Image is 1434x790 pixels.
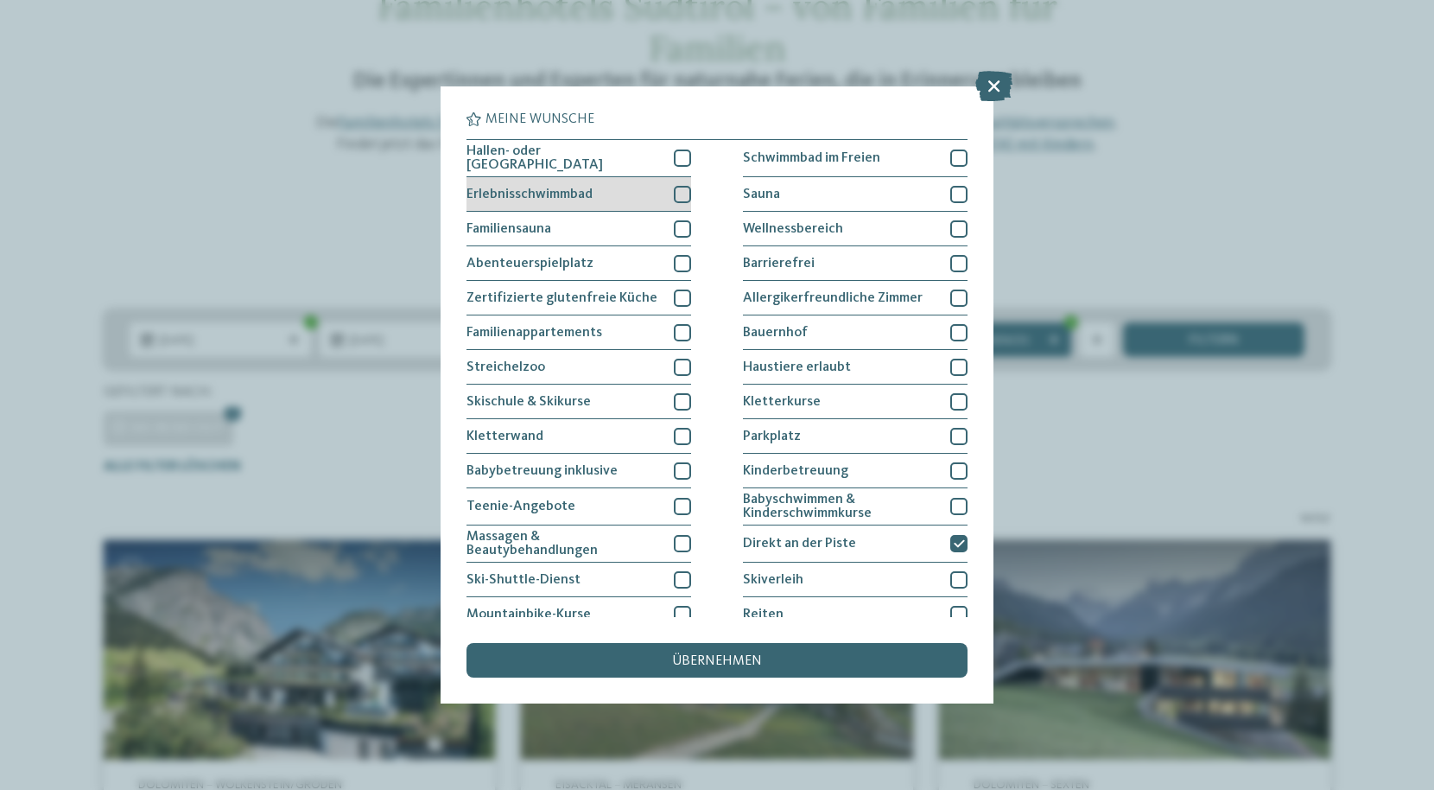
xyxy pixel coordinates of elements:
[466,608,591,621] span: Mountainbike-Kurse
[743,395,821,409] span: Kletterkurse
[466,144,661,172] span: Hallen- oder [GEOGRAPHIC_DATA]
[743,188,780,201] span: Sauna
[743,291,923,305] span: Allergikerfreundliche Zimmer
[466,395,591,409] span: Skischule & Skikurse
[485,112,594,126] span: Meine Wünsche
[466,500,575,513] span: Teenie-Angebote
[743,326,808,340] span: Bauernhof
[743,360,851,374] span: Haustiere erlaubt
[466,222,551,236] span: Familiensauna
[743,430,801,443] span: Parkplatz
[466,430,543,443] span: Kletterwand
[743,573,803,587] span: Skiverleih
[743,257,815,271] span: Barrierefrei
[466,573,581,587] span: Ski-Shuttle-Dienst
[466,291,657,305] span: Zertifizierte glutenfreie Küche
[672,654,762,668] span: übernehmen
[743,151,880,165] span: Schwimmbad im Freien
[466,360,545,374] span: Streichelzoo
[466,326,602,340] span: Familienappartements
[743,493,937,520] span: Babyschwimmen & Kinderschwimmkurse
[743,608,784,621] span: Reiten
[466,464,618,478] span: Babybetreuung inklusive
[743,222,843,236] span: Wellnessbereich
[466,188,593,201] span: Erlebnisschwimmbad
[466,257,593,271] span: Abenteuerspielplatz
[743,537,856,551] span: Direkt an der Piste
[466,530,661,557] span: Massagen & Beautybehandlungen
[743,464,848,478] span: Kinderbetreuung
